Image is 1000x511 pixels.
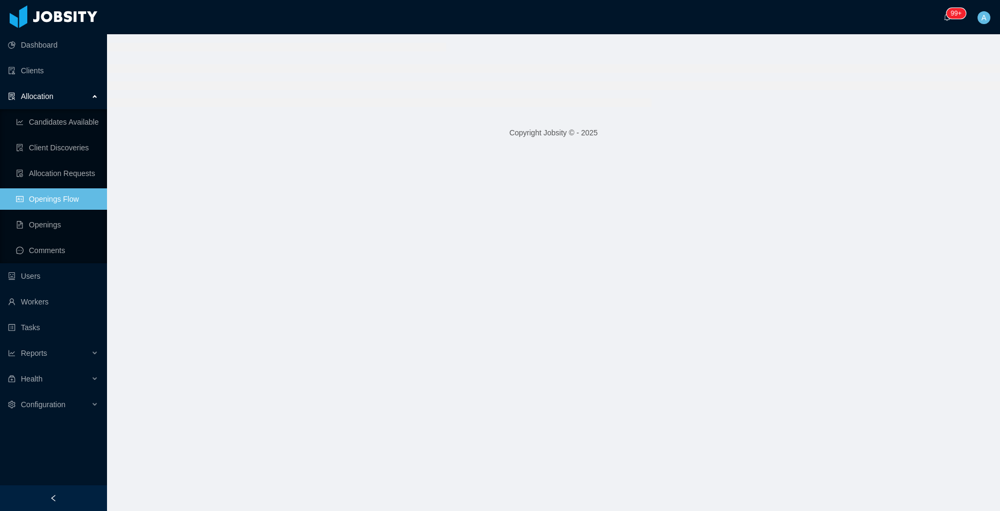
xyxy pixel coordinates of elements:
a: icon: file-doneAllocation Requests [16,163,98,184]
a: icon: auditClients [8,60,98,81]
footer: Copyright Jobsity © - 2025 [107,115,1000,151]
i: icon: solution [8,93,16,100]
span: Allocation [21,92,54,101]
a: icon: profileTasks [8,317,98,338]
a: icon: robotUsers [8,265,98,287]
span: Reports [21,349,47,357]
span: Configuration [21,400,65,409]
i: icon: line-chart [8,349,16,357]
i: icon: setting [8,401,16,408]
span: A [981,11,986,24]
a: icon: userWorkers [8,291,98,312]
a: icon: messageComments [16,240,98,261]
span: Health [21,375,42,383]
i: icon: bell [943,13,951,21]
a: icon: file-searchClient Discoveries [16,137,98,158]
sup: 1054 [946,8,966,19]
a: icon: file-textOpenings [16,214,98,235]
a: icon: pie-chartDashboard [8,34,98,56]
a: icon: idcardOpenings Flow [16,188,98,210]
a: icon: line-chartCandidates Available [16,111,98,133]
i: icon: medicine-box [8,375,16,383]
